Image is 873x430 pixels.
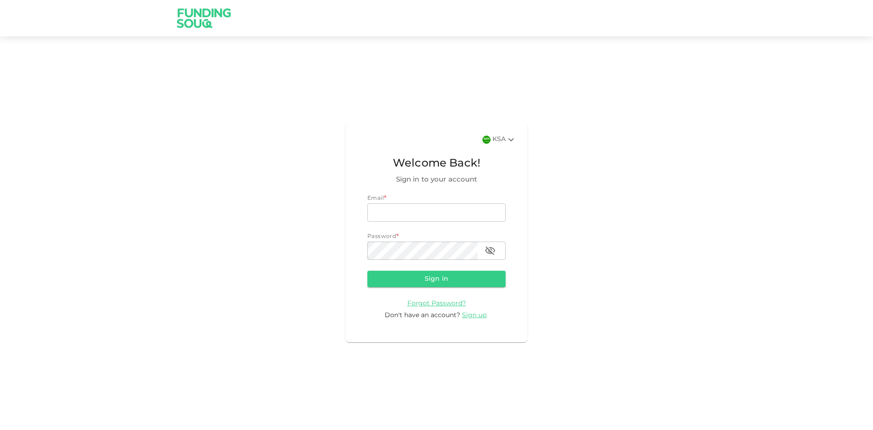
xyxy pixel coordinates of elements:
input: email [367,203,506,222]
div: KSA [492,134,517,145]
input: password [367,242,477,260]
button: Sign in [367,271,506,287]
span: Password [367,234,396,239]
a: Forgot Password? [407,300,466,307]
span: Don't have an account? [385,312,460,319]
img: flag-sa.b9a346574cdc8950dd34b50780441f57.svg [482,136,491,144]
span: Email [367,196,384,201]
span: Welcome Back! [367,155,506,172]
span: Sign in to your account [367,174,506,185]
span: Sign up [462,312,487,319]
